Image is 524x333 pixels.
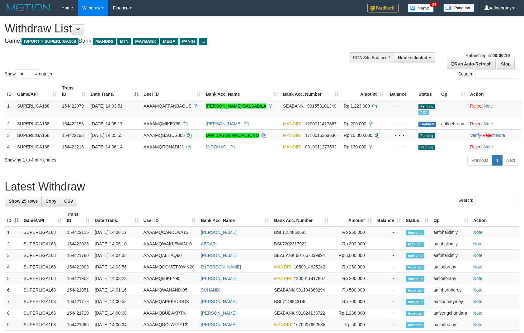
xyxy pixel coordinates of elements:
[141,284,198,296] td: AAAAMQWANANDI05
[406,242,424,247] span: Accepted
[282,241,307,246] span: Copy 7202317922 to clipboard
[5,319,21,331] td: 9
[468,118,522,129] td: ·
[431,296,470,307] td: aafsoumeymey
[21,307,64,319] td: SUPERLIGA168
[5,118,15,129] td: 2
[470,121,483,126] a: Reject
[296,311,325,316] span: Copy 901024133722 to clipboard
[389,121,413,127] div: - - -
[418,104,435,109] span: Pending
[21,296,64,307] td: SUPERLIGA168
[475,70,519,79] input: Search:
[5,3,52,12] img: MOTION_logo.png
[331,296,374,307] td: Rp 700,000
[5,284,21,296] td: 6
[117,38,131,45] span: BTN
[473,287,483,292] a: Note
[274,287,295,292] span: SEABANK
[473,264,483,269] a: Note
[296,253,325,258] span: Copy 901667839994 to clipboard
[470,144,483,149] a: Reject
[497,59,515,69] a: Stop
[133,38,159,45] span: MAYBANK
[92,284,141,296] td: [DATE] 14:01:16
[201,287,220,292] a: SUHANDI
[5,226,21,238] td: 1
[274,253,295,258] span: SEABANK
[15,82,59,100] th: Game/API: activate to sort column ascending
[344,104,370,109] span: Rp 1.223.000
[344,133,372,138] span: Rp 10.000.000
[443,4,474,12] img: panduan.png
[374,261,404,273] td: -
[283,121,301,126] span: MANDIRI
[91,104,122,109] span: [DATE] 14:03:51
[64,296,92,307] td: 154421779
[431,319,470,331] td: aafloebrany
[21,261,64,273] td: SUPERLIGA168
[64,199,73,204] span: CSV
[374,238,404,250] td: -
[203,82,281,100] th: Bank Acc. Name: activate to sort column ascending
[389,103,413,109] div: - - -
[21,209,64,226] th: Game/API: activate to sort column ascending
[201,264,241,269] a: R [PERSON_NAME]
[468,129,522,141] td: · ·
[406,253,424,258] span: Accepted
[408,4,434,12] img: Button%20Memo.svg
[199,38,207,45] span: ...
[283,144,301,149] span: MANDIRI
[5,250,21,261] td: 3
[439,118,468,129] td: aafloebrany
[307,104,336,109] span: Copy 901553101340 to clipboard
[406,230,424,235] span: Accepted
[92,307,141,319] td: [DATE] 14:00:38
[374,226,404,238] td: -
[144,104,191,109] span: AAAAMQAFFANBAGUS
[406,311,424,316] span: Accepted
[5,273,21,284] td: 5
[64,319,92,331] td: 154421696
[394,52,435,63] button: None selected
[92,226,141,238] td: [DATE] 14:06:12
[45,199,56,204] span: Copy
[64,284,92,296] td: 154421851
[16,70,39,79] select: Showentries
[21,319,64,331] td: SUPERLIGA168
[430,2,438,7] span: 34
[349,52,394,63] div: PGA Site Balance /
[5,22,343,35] h1: Withdraw List
[206,121,242,126] a: [PERSON_NAME]
[9,199,38,204] span: Show 25 rows
[62,121,84,126] span: 154422158
[418,110,429,115] span: Marked by aafsengchandara
[471,209,519,226] th: Action
[386,82,416,100] th: Balance
[64,209,92,226] th: Trans ID: activate to sort column ascending
[64,238,92,250] td: 154422028
[389,144,413,150] div: - - -
[5,100,15,118] td: 1
[374,319,404,331] td: -
[64,273,92,284] td: 154421952
[398,55,427,60] span: None selected
[431,250,470,261] td: aafphalkimly
[473,322,483,327] a: Note
[60,196,77,206] a: CSV
[282,230,307,235] span: Copy 1184860683 to clipboard
[274,241,281,246] span: BSI
[484,144,493,149] a: Note
[21,238,64,250] td: SUPERLIGA168
[431,261,470,273] td: aafloebrany
[468,82,522,100] th: Action
[141,226,198,238] td: AAAAMQCARDOVA15
[21,273,64,284] td: SUPERLIGA168
[92,296,141,307] td: [DATE] 14:00:52
[271,209,331,226] th: Bank Acc. Number: activate to sort column ascending
[374,296,404,307] td: -
[281,82,341,100] th: Bank Acc. Number: activate to sort column ascending
[15,141,59,152] td: SUPERLIGA168
[331,273,374,284] td: Rp 200,000
[344,121,366,126] span: Rp 200.000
